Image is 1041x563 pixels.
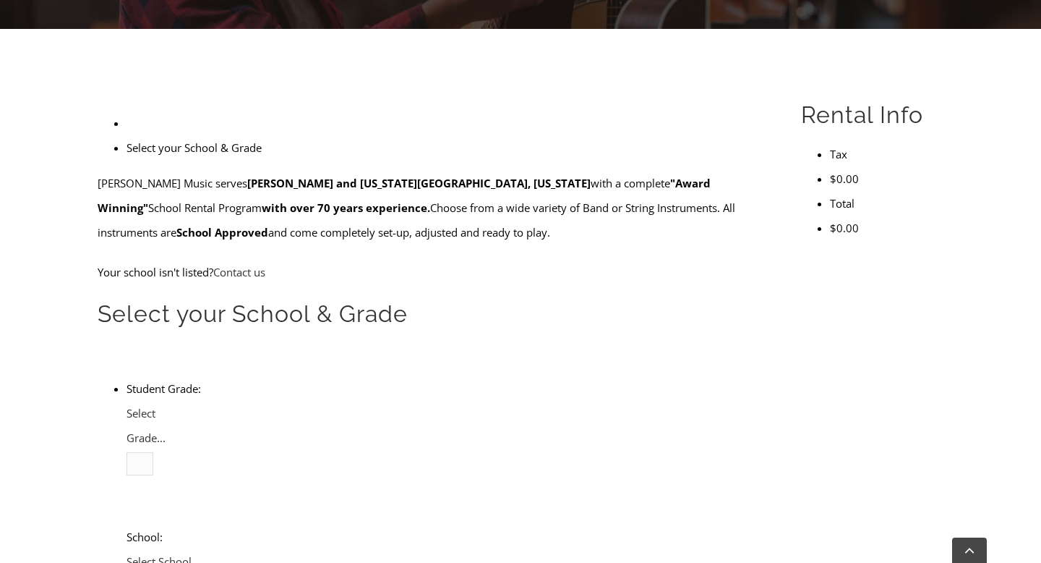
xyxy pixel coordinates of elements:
[176,225,268,240] strong: School Approved
[830,191,943,216] li: Total
[98,299,768,329] h2: Select your School & Grade
[801,100,943,130] h2: Rental Info
[127,135,768,160] li: Select your School & Grade
[830,142,943,166] li: Tax
[98,260,768,284] p: Your school isn't listed?
[830,216,943,240] li: $0.00
[127,381,201,396] label: Student Grade:
[213,265,265,279] a: Contact us
[830,166,943,191] li: $0.00
[127,406,166,445] span: Select Grade...
[247,176,591,190] strong: [PERSON_NAME] and [US_STATE][GEOGRAPHIC_DATA], [US_STATE]
[127,530,163,544] label: School:
[262,200,430,215] strong: with over 70 years experience.
[98,171,768,245] p: [PERSON_NAME] Music serves with a complete School Rental Program Choose from a wide variety of Ba...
